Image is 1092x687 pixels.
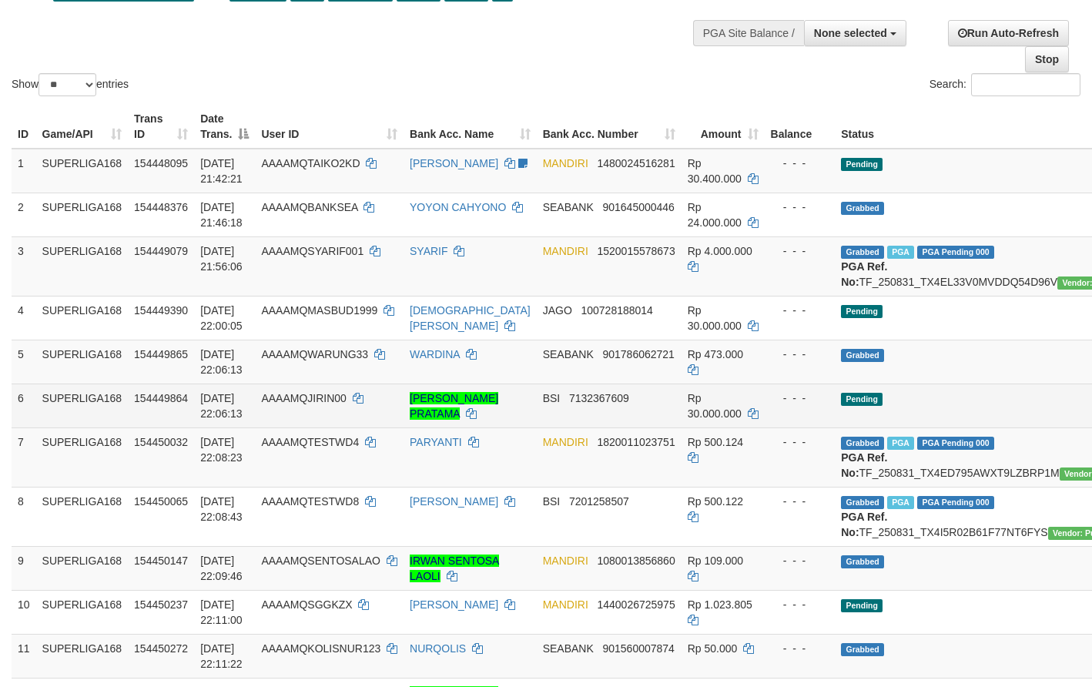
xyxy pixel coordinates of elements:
button: None selected [804,20,906,46]
a: Stop [1025,46,1069,72]
a: [PERSON_NAME] [410,598,498,611]
th: Bank Acc. Number: activate to sort column ascending [537,105,682,149]
span: AAAAMQTAIKO2KD [261,157,360,169]
span: Grabbed [841,246,884,259]
a: [PERSON_NAME] [410,157,498,169]
td: SUPERLIGA168 [36,590,129,634]
a: WARDINA [410,348,460,360]
span: AAAAMQTESTWD8 [261,495,359,508]
td: 5 [12,340,36,384]
div: - - - [771,303,829,318]
span: [DATE] 21:42:21 [200,157,243,185]
span: MANDIRI [543,555,588,567]
td: 3 [12,236,36,296]
span: Copy 1480024516281 to clipboard [597,157,675,169]
span: 154449079 [134,245,188,257]
span: Rp 109.000 [688,555,743,567]
td: SUPERLIGA168 [36,193,129,236]
span: Grabbed [841,555,884,568]
th: Trans ID: activate to sort column ascending [128,105,194,149]
td: SUPERLIGA168 [36,546,129,590]
span: BSI [543,392,561,404]
div: - - - [771,347,829,362]
span: AAAAMQJIRIN00 [261,392,346,404]
span: Marked by aafchoeunmanni [887,246,914,259]
td: 8 [12,487,36,546]
span: AAAAMQTESTWD4 [261,436,359,448]
label: Search: [930,73,1080,96]
th: User ID: activate to sort column ascending [255,105,404,149]
span: Pending [841,158,883,171]
span: [DATE] 22:08:43 [200,495,243,523]
td: 11 [12,634,36,678]
span: Marked by aafmaleo [887,496,914,509]
span: [DATE] 22:08:23 [200,436,243,464]
span: SEABANK [543,348,594,360]
span: None selected [814,27,887,39]
td: 9 [12,546,36,590]
div: - - - [771,156,829,171]
th: Balance [765,105,836,149]
span: Copy 1820011023751 to clipboard [597,436,675,448]
span: AAAAMQKOLISNUR123 [261,642,380,655]
span: MANDIRI [543,245,588,257]
th: ID [12,105,36,149]
span: MANDIRI [543,598,588,611]
span: 154449390 [134,304,188,317]
span: Copy 7132367609 to clipboard [569,392,629,404]
span: Rp 4.000.000 [688,245,752,257]
span: 154450032 [134,436,188,448]
span: Copy 100728188014 to clipboard [581,304,652,317]
td: 4 [12,296,36,340]
div: - - - [771,553,829,568]
span: Rp 24.000.000 [688,201,742,229]
span: [DATE] 22:00:05 [200,304,243,332]
span: 154450237 [134,598,188,611]
span: Copy 901786062721 to clipboard [602,348,674,360]
span: Grabbed [841,349,884,362]
th: Amount: activate to sort column ascending [682,105,765,149]
label: Show entries [12,73,129,96]
th: Date Trans.: activate to sort column descending [194,105,255,149]
span: Rp 1.023.805 [688,598,752,611]
div: - - - [771,390,829,406]
span: 154450147 [134,555,188,567]
a: YOYON CAHYONO [410,201,506,213]
span: MANDIRI [543,436,588,448]
td: SUPERLIGA168 [36,427,129,487]
span: AAAAMQMASBUD1999 [261,304,377,317]
span: Rp 50.000 [688,642,738,655]
td: SUPERLIGA168 [36,634,129,678]
div: PGA Site Balance / [693,20,804,46]
b: PGA Ref. No: [841,260,887,288]
span: 154450272 [134,642,188,655]
span: AAAAMQSGGKZX [261,598,352,611]
span: [DATE] 22:06:13 [200,392,243,420]
span: [DATE] 22:11:00 [200,598,243,626]
span: Pending [841,599,883,612]
span: BSI [543,495,561,508]
a: SYARIF [410,245,448,257]
span: JAGO [543,304,572,317]
a: [PERSON_NAME] [410,495,498,508]
b: PGA Ref. No: [841,451,887,479]
div: - - - [771,434,829,450]
span: [DATE] 22:06:13 [200,348,243,376]
span: AAAAMQWARUNG33 [261,348,368,360]
td: SUPERLIGA168 [36,236,129,296]
span: Copy 1520015578673 to clipboard [597,245,675,257]
span: AAAAMQSYARIF001 [261,245,363,257]
span: Pending [841,305,883,318]
td: 10 [12,590,36,634]
div: - - - [771,641,829,656]
td: SUPERLIGA168 [36,340,129,384]
span: SEABANK [543,201,594,213]
span: Copy 901560007874 to clipboard [602,642,674,655]
a: NURQOLIS [410,642,466,655]
b: PGA Ref. No: [841,511,887,538]
span: PGA Pending [917,496,994,509]
span: MANDIRI [543,157,588,169]
div: - - - [771,597,829,612]
a: IRWAN SENTOSA LAOLI [410,555,499,582]
th: Game/API: activate to sort column ascending [36,105,129,149]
